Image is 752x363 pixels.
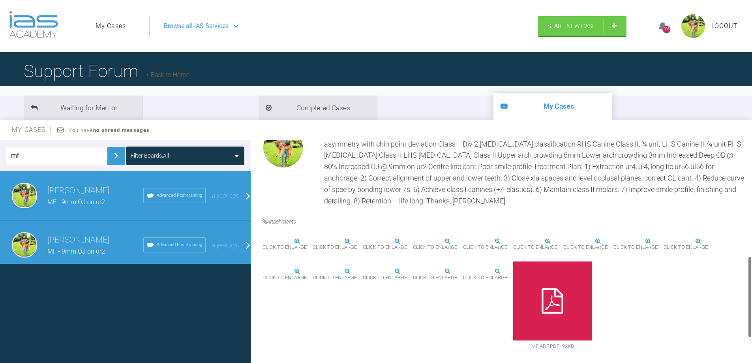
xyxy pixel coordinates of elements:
h3: [PERSON_NAME] [47,233,143,247]
span: Click to enlarge [363,272,407,284]
span: Click to enlarge [263,241,307,254]
img: Dipak Parmar [263,127,304,168]
a: My Cases [96,21,126,31]
div: Filter Boards: All [131,151,169,160]
h4: Attachments [263,217,746,226]
span: a year ago [212,192,240,199]
span: Click to enlarge [313,241,357,254]
span: Click to enlarge [463,241,507,254]
span: Browse all IAS Services [164,21,229,31]
div: Hi All, Please see attached ADP, Photos, OPG and Itero Scan. Problem List: Class II Skeletal clas... [324,127,746,207]
span: Click to enlarge [363,241,407,254]
span: Click to enlarge [413,241,457,254]
span: Click to enlarge [413,272,457,284]
li: Completed Cases [259,96,377,120]
span: Click to enlarge [313,272,357,284]
h1: Support Forum [24,57,189,85]
div: 908 [663,26,670,33]
span: Click to enlarge [463,272,507,284]
img: Dipak Parmar [12,183,37,208]
span: Click to enlarge [563,241,608,254]
span: My Cases [12,126,53,134]
span: Start New Case [548,23,596,30]
span: a year ago [212,241,240,249]
span: Click to enlarge [664,241,708,254]
a: Back to Home [146,71,189,79]
input: Enter Case ID or Title [6,147,107,165]
a: Logout [711,21,738,31]
li: My Cases [493,93,612,120]
a: Start New Case [538,16,626,36]
span: Advanced Post-training [157,241,202,248]
span: MF - 9mm OJ on ur2 [47,248,105,255]
span: You have [69,127,150,133]
strong: no unread messages [93,127,150,133]
img: chevronRight.28bd32b0.svg [110,149,122,162]
img: Dipak Parmar [12,232,37,258]
span: MF - 9mm OJ on ur2 [47,198,105,206]
span: Advanced Post-training [157,192,202,199]
h3: [PERSON_NAME] [47,184,143,197]
img: logo-light.3e3ef733.png [9,11,58,38]
li: Waiting for Mentor [24,96,142,120]
span: Click to enlarge [613,241,658,254]
span: Click to enlarge [263,272,307,284]
span: Click to enlarge [513,241,557,254]
span: MF ADP.pdf - 93KB [513,340,592,353]
img: profile.png [681,14,705,38]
